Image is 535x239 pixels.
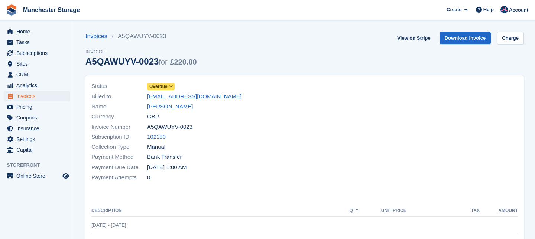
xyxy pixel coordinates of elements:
[16,80,61,91] span: Analytics
[4,171,70,181] a: menu
[91,112,147,121] span: Currency
[4,112,70,123] a: menu
[406,205,480,217] th: Tax
[147,123,192,131] span: A5QAWUYV-0023
[4,59,70,69] a: menu
[4,26,70,37] a: menu
[4,134,70,144] a: menu
[85,56,197,66] div: A5QAWUYV-0023
[440,32,491,44] a: Download Invoice
[91,173,147,182] span: Payment Attempts
[16,48,61,58] span: Subscriptions
[497,32,524,44] a: Charge
[394,32,433,44] a: View on Stripe
[16,59,61,69] span: Sites
[147,82,175,91] a: Overdue
[147,92,241,101] a: [EMAIL_ADDRESS][DOMAIN_NAME]
[7,161,74,169] span: Storefront
[16,145,61,155] span: Capital
[359,205,406,217] th: Unit Price
[91,133,147,141] span: Subscription ID
[16,102,61,112] span: Pricing
[91,163,147,172] span: Payment Due Date
[147,112,159,121] span: GBP
[16,69,61,80] span: CRM
[91,92,147,101] span: Billed to
[61,171,70,180] a: Preview store
[170,58,197,66] span: £220.00
[16,112,61,123] span: Coupons
[91,82,147,91] span: Status
[147,143,165,151] span: Manual
[341,205,359,217] th: QTY
[4,123,70,134] a: menu
[85,32,197,41] nav: breadcrumbs
[4,69,70,80] a: menu
[447,6,461,13] span: Create
[4,102,70,112] a: menu
[147,173,150,182] span: 0
[483,6,494,13] span: Help
[149,83,168,90] span: Overdue
[16,91,61,101] span: Invoices
[16,123,61,134] span: Insurance
[91,153,147,161] span: Payment Method
[91,123,147,131] span: Invoice Number
[91,102,147,111] span: Name
[159,58,167,66] span: for
[6,4,17,16] img: stora-icon-8386f47178a22dfd0bd8f6a31ec36ba5ce8667c1dd55bd0f319d3a0aa187defe.svg
[91,143,147,151] span: Collection Type
[147,133,166,141] a: 102189
[509,6,528,14] span: Account
[85,32,112,41] a: Invoices
[4,91,70,101] a: menu
[20,4,83,16] a: Manchester Storage
[16,26,61,37] span: Home
[147,153,182,161] span: Bank Transfer
[85,48,197,56] span: Invoice
[480,205,518,217] th: Amount
[91,222,126,228] span: [DATE] - [DATE]
[91,205,341,217] th: Description
[4,80,70,91] a: menu
[16,134,61,144] span: Settings
[4,48,70,58] a: menu
[4,37,70,48] a: menu
[147,163,187,172] time: 2025-09-02 00:00:00 UTC
[16,37,61,48] span: Tasks
[16,171,61,181] span: Online Store
[147,102,193,111] a: [PERSON_NAME]
[4,145,70,155] a: menu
